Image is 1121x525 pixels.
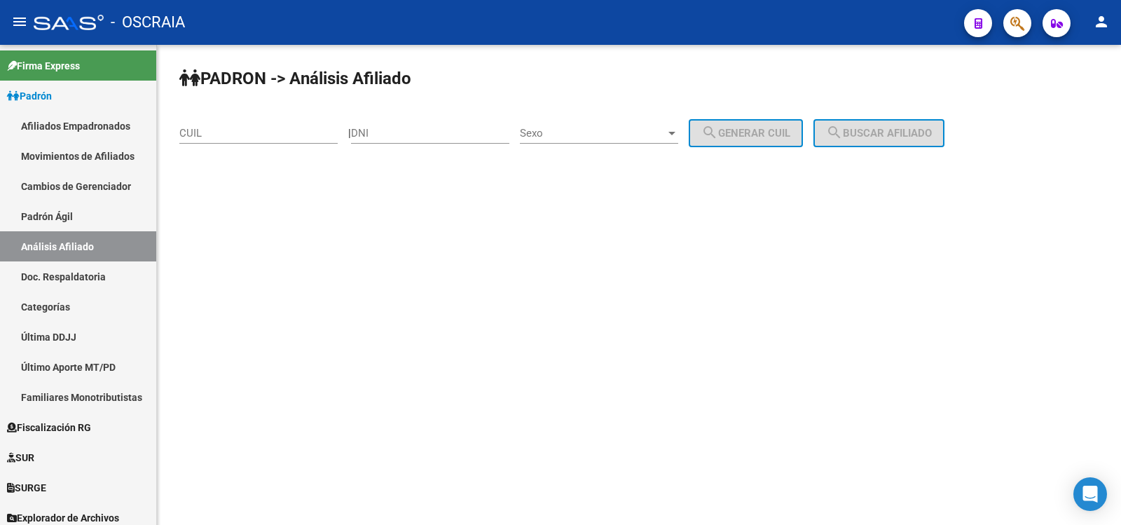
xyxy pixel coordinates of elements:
[111,7,185,38] span: - OSCRAIA
[701,127,790,139] span: Generar CUIL
[1073,477,1107,511] div: Open Intercom Messenger
[7,420,91,435] span: Fiscalización RG
[689,119,803,147] button: Generar CUIL
[7,88,52,104] span: Padrón
[826,127,932,139] span: Buscar afiliado
[520,127,666,139] span: Sexo
[701,124,718,141] mat-icon: search
[179,69,411,88] strong: PADRON -> Análisis Afiliado
[813,119,944,147] button: Buscar afiliado
[348,127,813,139] div: |
[826,124,843,141] mat-icon: search
[7,450,34,465] span: SUR
[7,480,46,496] span: SURGE
[1093,13,1110,30] mat-icon: person
[7,58,80,74] span: Firma Express
[11,13,28,30] mat-icon: menu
